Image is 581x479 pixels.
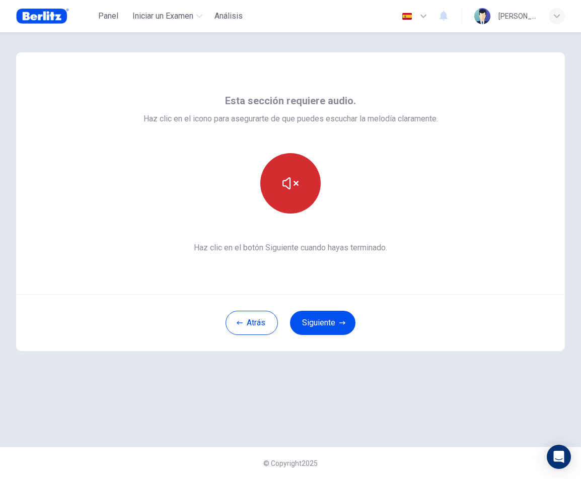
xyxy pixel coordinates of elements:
[16,6,92,26] a: Berlitz Brasil logo
[290,311,355,335] button: Siguiente
[210,7,247,25] div: Necesitas una licencia para acceder a este contenido
[92,7,124,25] button: Panel
[132,10,193,22] span: Iniciar un Examen
[214,10,243,22] span: Análisis
[143,242,438,254] span: Haz clic en el botón Siguiente cuando hayas terminado.
[263,459,318,467] span: © Copyright 2025
[498,10,537,22] div: [PERSON_NAME]
[98,10,118,22] span: Panel
[474,8,490,24] img: Profile picture
[16,6,69,26] img: Berlitz Brasil logo
[547,445,571,469] div: Open Intercom Messenger
[401,13,413,20] img: es
[128,7,206,25] button: Iniciar un Examen
[143,113,438,125] span: Haz clic en el icono para asegurarte de que puedes escuchar la melodía claramente.
[225,93,356,109] span: Esta sección requiere audio.
[226,311,278,335] button: Atrás
[210,7,247,25] button: Análisis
